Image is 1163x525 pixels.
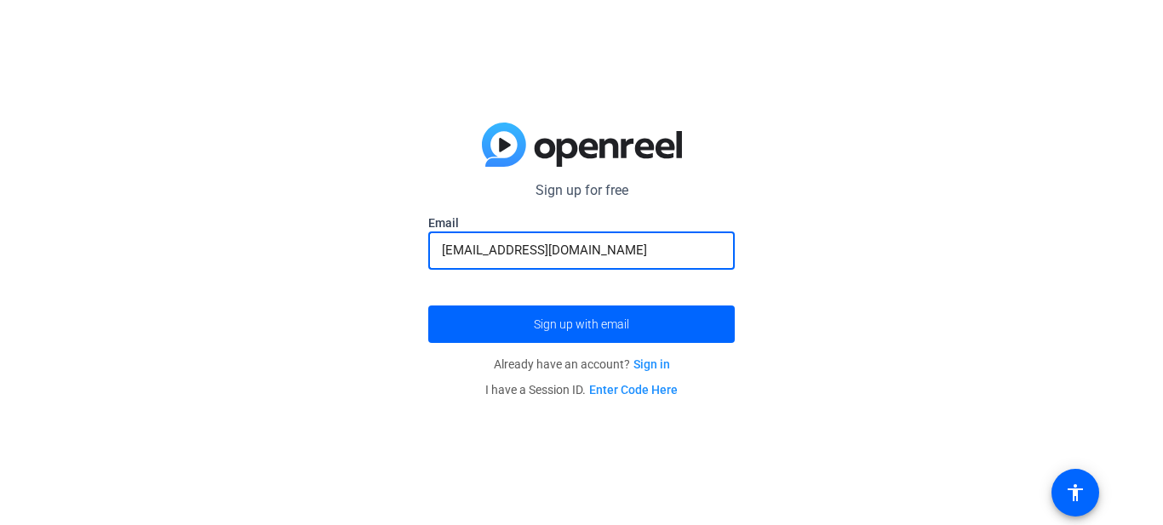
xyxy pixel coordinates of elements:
[428,180,735,201] p: Sign up for free
[428,305,735,343] button: Sign up with email
[494,357,670,371] span: Already have an account?
[428,214,735,231] label: Email
[1065,482,1086,503] mat-icon: accessibility
[485,383,678,397] span: I have a Session ID.
[633,357,670,371] a: Sign in
[589,383,678,397] a: Enter Code Here
[482,123,682,167] img: blue-gradient.svg
[442,240,721,260] input: Enter Email Address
